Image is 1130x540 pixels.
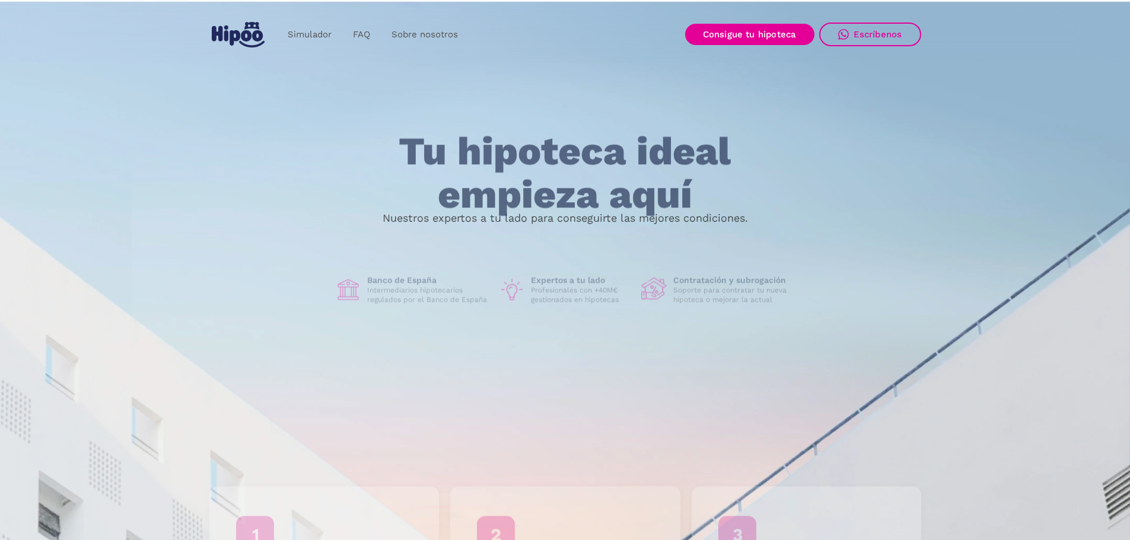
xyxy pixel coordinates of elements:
[209,17,268,52] a: home
[277,23,342,46] a: Simulador
[673,286,795,305] p: Soporte para contratar tu nueva hipoteca o mejorar la actual
[340,130,790,216] h1: Tu hipoteca ideal empieza aquí
[383,213,748,223] p: Nuestros expertos a tu lado para conseguirte las mejores condiciones.
[342,23,381,46] a: FAQ
[367,286,489,305] p: Intermediarios hipotecarios regulados por el Banco de España
[367,275,489,286] h1: Banco de España
[531,275,632,286] h1: Expertos a tu lado
[819,23,921,46] a: Escríbenos
[673,275,795,286] h1: Contratación y subrogación
[854,29,902,40] div: Escríbenos
[685,24,814,45] a: Consigue tu hipoteca
[381,23,469,46] a: Sobre nosotros
[531,286,632,305] p: Profesionales con +40M€ gestionados en hipotecas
